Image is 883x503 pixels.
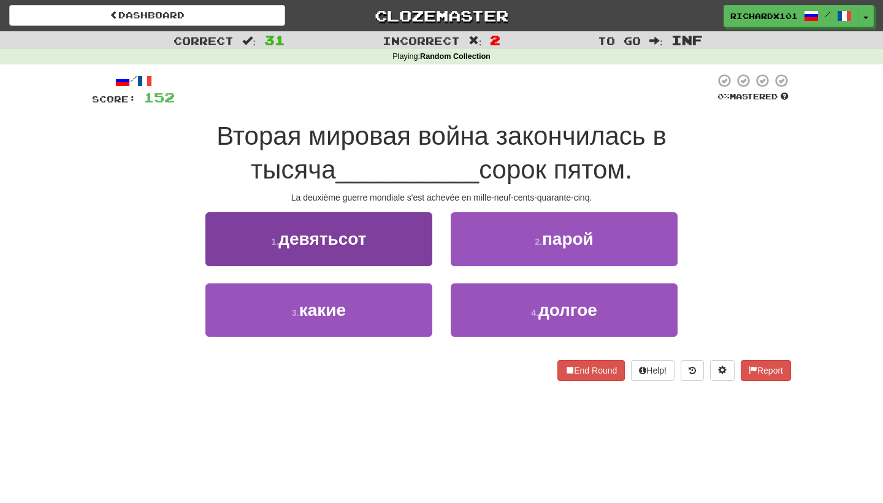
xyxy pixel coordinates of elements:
span: 31 [264,33,285,47]
span: 2 [490,33,500,47]
button: Round history (alt+y) [681,360,704,381]
span: какие [299,301,346,320]
small: 2 . [535,237,542,247]
span: Inf [671,33,703,47]
span: 0 % [717,91,730,101]
button: End Round [557,360,625,381]
span: Score: [92,94,136,104]
span: : [649,36,663,46]
span: парой [542,229,594,248]
div: Mastered [715,91,791,102]
span: 152 [143,90,175,105]
span: : [468,36,482,46]
a: Dashboard [9,5,285,26]
button: 1.девятьсот [205,212,432,266]
button: Report [741,360,791,381]
a: RichardX101 / [724,5,858,27]
span: __________ [336,155,480,184]
span: Вторая мировая война закончилась в тысяча [216,121,667,184]
strong: Random Collection [420,52,491,61]
span: сорок пятом. [479,155,632,184]
button: 4.долгое [451,283,678,337]
span: Correct [174,34,234,47]
small: 4 . [531,308,538,318]
span: : [242,36,256,46]
a: Clozemaster [304,5,579,26]
small: 1 . [272,237,279,247]
span: долгое [538,301,597,320]
button: 3.какие [205,283,432,337]
span: To go [598,34,641,47]
span: Incorrect [383,34,460,47]
span: / [825,10,831,18]
div: / [92,73,175,88]
small: 3 . [292,308,299,318]
span: RichardX101 [730,10,798,21]
button: 2.парой [451,212,678,266]
button: Help! [631,360,675,381]
div: La deuxième guerre mondiale s'est achevée en mille-neuf-cents-quarante-cinq. [92,191,791,204]
span: девятьсот [278,229,366,248]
